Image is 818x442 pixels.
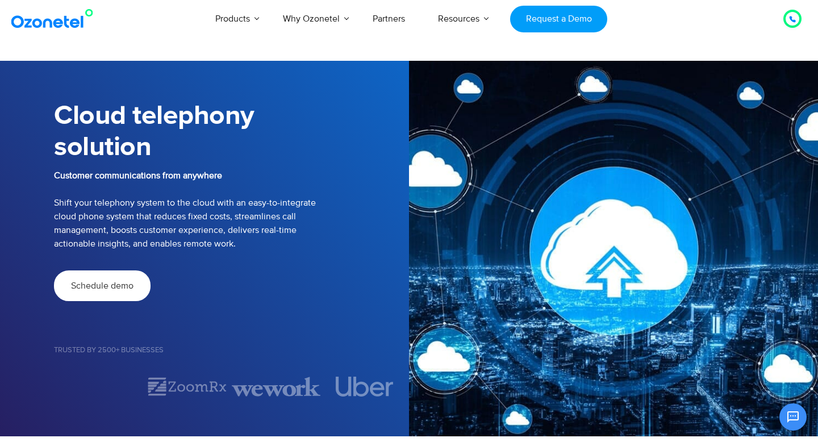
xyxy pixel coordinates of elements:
[232,377,320,397] div: 3 of 7
[779,403,807,431] button: Open chat
[54,270,151,301] a: Schedule demo
[143,377,231,397] div: 2 of 7
[336,377,394,397] img: uber.svg
[54,101,409,163] h1: Cloud telephony solution
[409,61,818,436] img: Cloud Telephony Solution
[71,281,133,290] span: Schedule demo
[54,380,143,394] div: 1 of 7
[147,377,228,397] img: zoomrx.svg
[232,377,320,397] img: wework.svg
[54,170,222,181] b: Customer communications from anywhere
[510,6,607,32] a: Request a Demo
[54,169,409,251] p: Shift your telephony system to the cloud with an easy-to-integrate cloud phone system that reduce...
[54,347,409,354] h5: Trusted by 2500+ Businesses
[320,377,409,397] div: 4 of 7
[54,377,409,397] div: Image Carousel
